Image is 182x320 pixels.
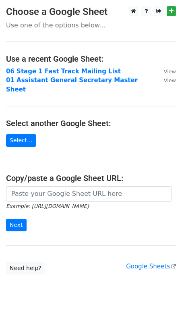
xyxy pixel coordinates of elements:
[6,54,176,64] h4: Use a recent Google Sheet:
[126,263,176,270] a: Google Sheets
[6,186,172,202] input: Paste your Google Sheet URL here
[6,21,176,29] p: Use one of the options below...
[6,173,176,183] h4: Copy/paste a Google Sheet URL:
[164,69,176,75] small: View
[6,262,45,274] a: Need help?
[156,77,176,84] a: View
[6,68,121,75] a: 06 Stage 1 Fast Track Mailing List
[164,77,176,83] small: View
[156,68,176,75] a: View
[6,6,176,18] h3: Choose a Google Sheet
[6,219,27,231] input: Next
[6,134,36,147] a: Select...
[6,203,89,209] small: Example: [URL][DOMAIN_NAME]
[6,77,138,93] a: 01 Assistant General Secretary Master Sheet
[6,118,176,128] h4: Select another Google Sheet:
